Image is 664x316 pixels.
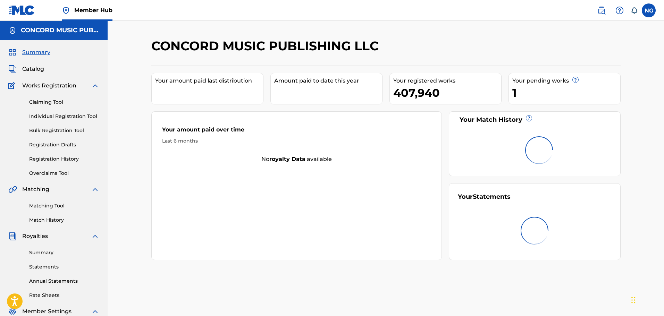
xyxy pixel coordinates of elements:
img: Works Registration [8,82,17,90]
a: Individual Registration Tool [29,113,99,120]
div: Notifications [631,7,638,14]
img: search [597,6,606,15]
span: Member Hub [74,6,112,14]
a: Registration History [29,155,99,163]
a: Registration Drafts [29,141,99,148]
div: 407,940 [393,85,501,101]
img: MLC Logo [8,5,35,15]
a: Overclaims Tool [29,170,99,177]
img: preloader [522,133,556,168]
img: expand [91,82,99,90]
span: Member Settings [22,307,72,316]
img: Matching [8,185,17,194]
span: ? [573,77,578,83]
img: preloader [517,213,552,248]
span: Royalties [22,232,48,240]
a: Annual Statements [29,277,99,285]
strong: royalty data [269,156,305,162]
div: Your Statements [458,192,511,202]
img: Top Rightsholder [62,6,70,15]
img: expand [91,307,99,316]
div: Amount paid to date this year [274,77,382,85]
span: Catalog [22,65,44,73]
a: CatalogCatalog [8,65,44,73]
a: Summary [29,249,99,256]
img: Summary [8,48,17,57]
div: Drag [631,290,636,310]
span: Matching [22,185,49,194]
div: No available [152,155,442,163]
span: Works Registration [22,82,76,90]
div: Last 6 months [162,137,431,145]
img: Member Settings [8,307,17,316]
div: Your amount paid last distribution [155,77,263,85]
a: Matching Tool [29,202,99,210]
img: Catalog [8,65,17,73]
div: User Menu [642,3,656,17]
img: help [615,6,624,15]
div: Your amount paid over time [162,126,431,137]
div: 1 [512,85,620,101]
div: Help [613,3,627,17]
a: Statements [29,263,99,271]
h5: CONCORD MUSIC PUBLISHING LLC [21,26,99,34]
a: Rate Sheets [29,292,99,299]
a: Claiming Tool [29,99,99,106]
h2: CONCORD MUSIC PUBLISHING LLC [151,38,382,54]
a: Public Search [595,3,608,17]
div: Your registered works [393,77,501,85]
img: Royalties [8,232,17,240]
img: Accounts [8,26,17,35]
img: expand [91,232,99,240]
a: Bulk Registration Tool [29,127,99,134]
div: Your pending works [512,77,620,85]
a: SummarySummary [8,48,50,57]
iframe: Chat Widget [629,283,664,316]
span: Summary [22,48,50,57]
span: ? [526,116,532,121]
img: expand [91,185,99,194]
div: Your Match History [458,115,612,125]
a: Match History [29,216,99,224]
